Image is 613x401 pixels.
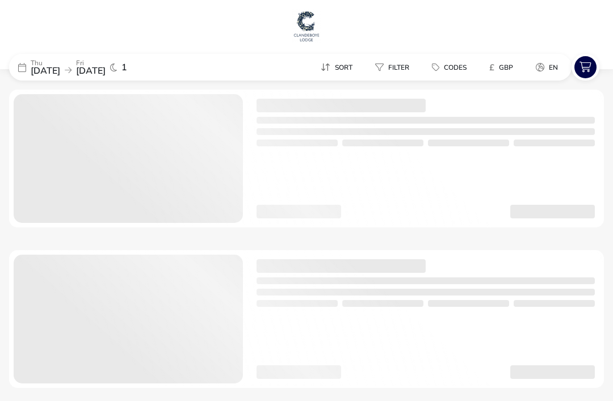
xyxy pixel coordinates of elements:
[489,62,494,73] i: £
[444,63,467,72] span: Codes
[292,9,321,43] img: Main Website
[76,60,106,66] p: Fri
[31,60,60,66] p: Thu
[9,54,179,81] div: Thu[DATE]Fri[DATE]1
[292,9,321,45] a: Main Website
[335,63,352,72] span: Sort
[527,59,567,75] button: en
[423,59,476,75] button: Codes
[366,59,418,75] button: Filter
[366,59,423,75] naf-pibe-menu-bar-item: Filter
[499,63,513,72] span: GBP
[423,59,480,75] naf-pibe-menu-bar-item: Codes
[312,59,366,75] naf-pibe-menu-bar-item: Sort
[31,65,60,77] span: [DATE]
[388,63,409,72] span: Filter
[121,63,127,72] span: 1
[312,59,362,75] button: Sort
[76,65,106,77] span: [DATE]
[527,59,572,75] naf-pibe-menu-bar-item: en
[480,59,522,75] button: £GBP
[549,63,558,72] span: en
[480,59,527,75] naf-pibe-menu-bar-item: £GBP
